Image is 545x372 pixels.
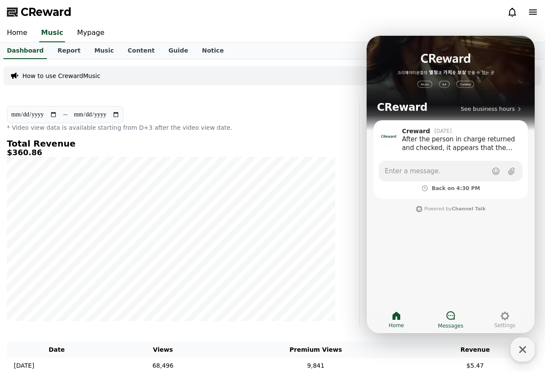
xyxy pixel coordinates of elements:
[21,5,72,19] span: CReward
[412,342,538,358] th: Revenue
[7,342,106,358] th: Date
[70,24,111,42] a: Mypage
[219,342,412,358] th: Premium Views
[195,43,231,59] a: Notice
[62,109,68,120] p: ~
[367,36,535,333] iframe: Channel chat
[3,43,47,59] a: Dashboard
[162,43,195,59] a: Guide
[106,342,219,358] th: Views
[50,43,87,59] a: Report
[121,43,162,59] a: Content
[87,43,121,59] a: Music
[7,148,335,157] h5: $360.86
[7,123,335,132] p: * Video view data is available starting from D+3 after the video view date.
[22,72,100,80] a: How to use CrewardMusic
[14,361,34,370] p: [DATE]
[7,139,335,148] h4: Total Revenue
[39,24,65,42] a: Music
[7,5,72,19] a: CReward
